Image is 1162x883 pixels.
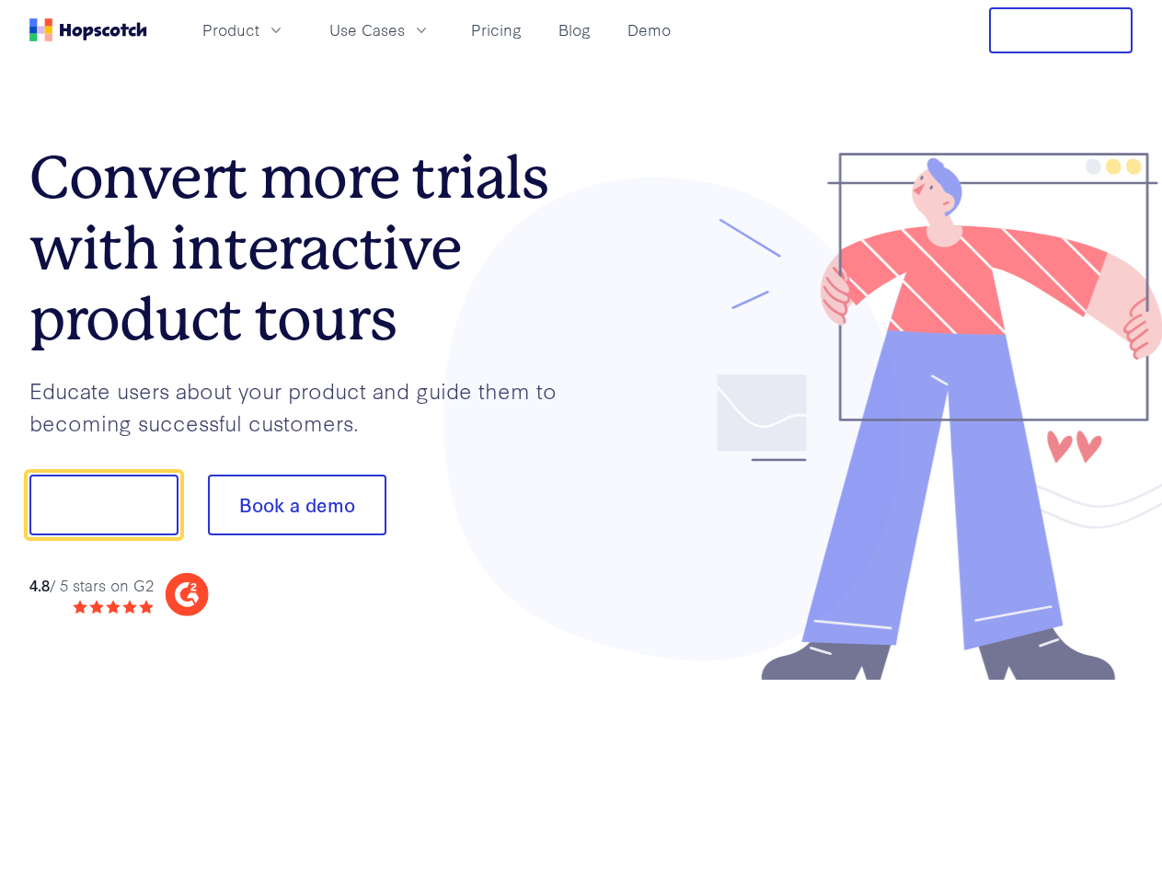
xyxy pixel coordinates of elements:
[464,15,529,45] a: Pricing
[329,18,405,41] span: Use Cases
[29,374,581,438] p: Educate users about your product and guide them to becoming successful customers.
[29,574,50,595] strong: 4.8
[202,18,259,41] span: Product
[208,475,386,535] button: Book a demo
[191,15,296,45] button: Product
[989,7,1133,53] button: Free Trial
[318,15,442,45] button: Use Cases
[551,15,598,45] a: Blog
[620,15,678,45] a: Demo
[29,18,147,41] a: Home
[29,475,178,535] button: Show me!
[29,574,154,597] div: / 5 stars on G2
[29,143,581,354] h1: Convert more trials with interactive product tours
